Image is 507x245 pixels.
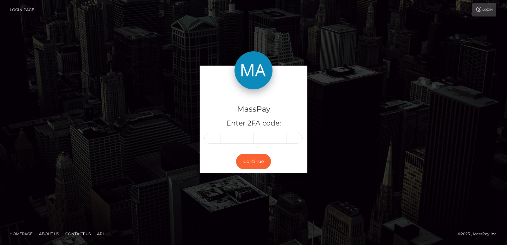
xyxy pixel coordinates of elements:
img: MassPay [234,51,273,89]
a: Login Page [10,3,34,16]
a: About Us [36,229,61,239]
button: Continue [236,154,271,169]
a: Homepage [7,229,35,239]
h5: Enter 2FA code: [204,119,303,128]
a: Login [472,3,496,16]
a: Contact Us [63,229,93,239]
h4: MassPay [204,104,303,115]
a: API [94,229,106,239]
div: © 2025 , MassPay Inc. [458,230,502,237]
